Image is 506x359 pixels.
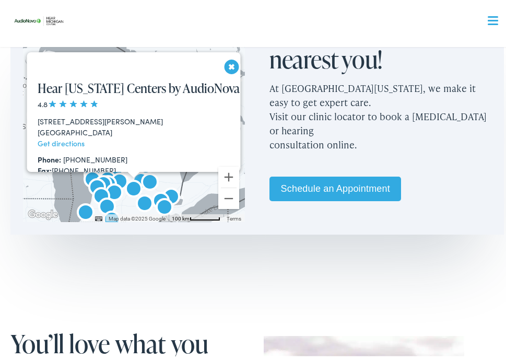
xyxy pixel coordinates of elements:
[37,152,61,162] strong: Phone:
[169,212,223,219] button: Map Scale: 100 km per 55 pixels
[37,135,84,146] a: Get directions
[109,213,166,219] span: Map data ©2025 Google
[37,163,239,173] div: [PHONE_NUMBER]
[91,170,116,195] div: AudioNova
[121,175,146,200] div: Hear Michigan Centers by AudioNova
[159,183,184,208] div: AudioNova
[80,166,105,191] div: AudioNova
[269,174,401,199] a: Schedule an Appointment
[269,70,491,157] p: At [GEOGRAPHIC_DATA][US_STATE], we make it easy to get expert care. Visit our clinic locator to b...
[152,193,177,218] div: AudioNova
[37,124,239,135] div: [GEOGRAPHIC_DATA]
[95,213,102,220] button: Keyboard shortcuts
[132,190,157,215] div: AudioNova
[69,327,110,355] span: love
[37,96,99,107] span: 4.8
[85,173,110,199] div: AudioNova
[115,327,166,355] span: what
[10,327,64,355] span: You’ll
[172,213,190,219] span: 100 km
[26,205,60,219] a: Open this area in Google Maps (opens a new window)
[218,186,239,206] button: Zoom out
[37,163,51,173] strong: Fax:
[137,168,162,193] div: AudioNova
[18,42,504,74] a: What We Offer
[63,152,127,162] a: [PHONE_NUMBER]
[227,213,241,219] a: Terms
[26,205,60,219] img: Google
[217,55,235,73] button: Close
[37,77,239,94] a: Hear [US_STATE] Centers by AudioNova
[37,113,239,124] div: [STREET_ADDRESS][PERSON_NAME]
[89,182,114,207] div: AudioNova
[96,170,121,195] div: AudioNova
[269,18,437,70] h2: Find a location nearest you!
[99,206,124,231] div: AudioNova
[95,193,120,218] div: AudioNova
[218,164,239,185] button: Zoom in
[171,327,208,355] span: you
[102,179,127,204] div: AudioNova
[73,199,98,224] div: AudioNova
[148,187,173,212] div: AudioNova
